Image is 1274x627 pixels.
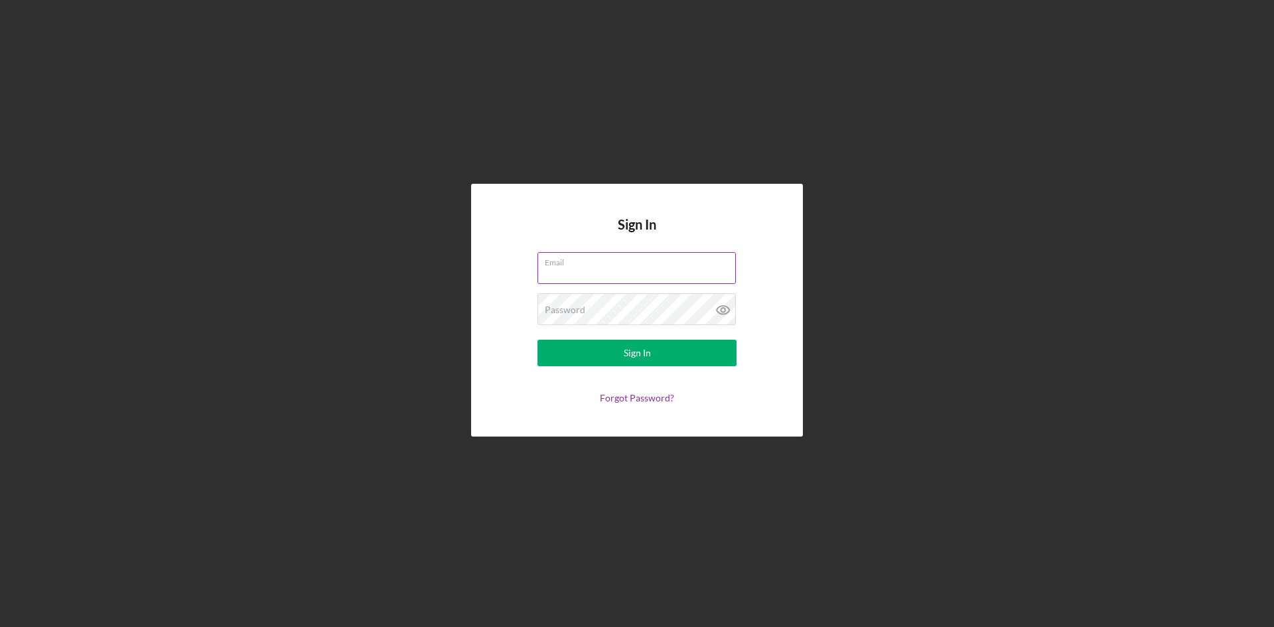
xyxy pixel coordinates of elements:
button: Sign In [537,340,737,366]
label: Email [545,253,736,267]
div: Sign In [624,340,651,366]
label: Password [545,305,585,315]
a: Forgot Password? [600,392,674,403]
h4: Sign In [618,217,656,252]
